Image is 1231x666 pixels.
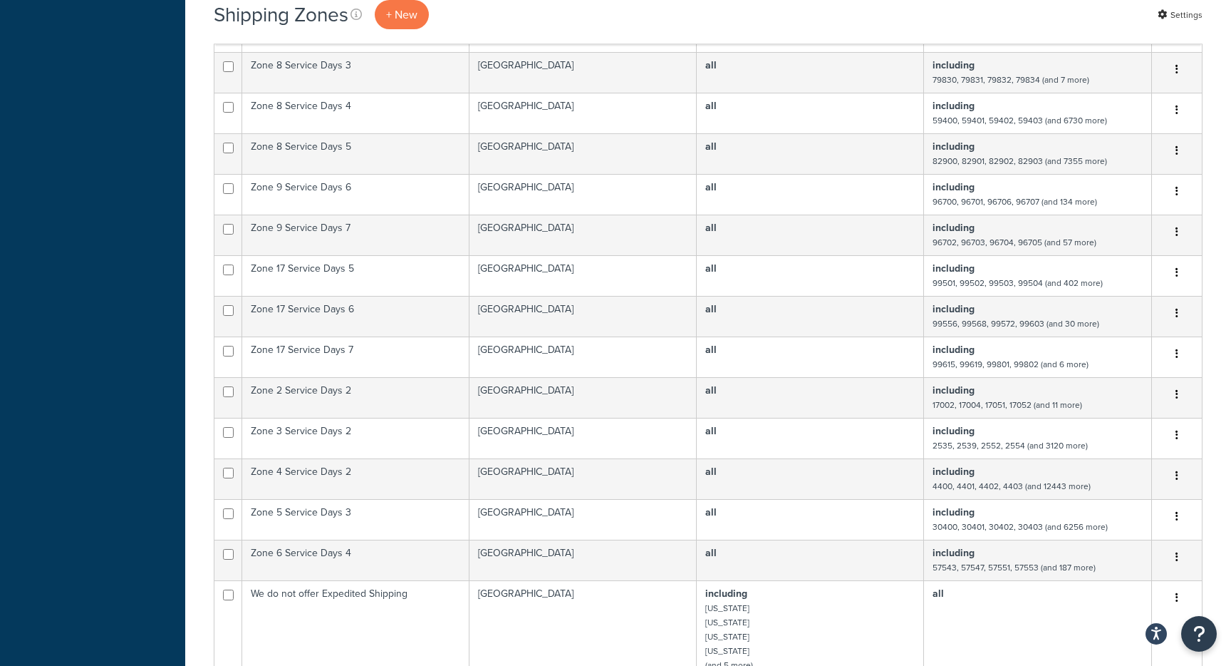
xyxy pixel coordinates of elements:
small: 57543, 57547, 57551, 57553 (and 187 more) [933,561,1096,574]
b: including [933,424,975,439]
td: [GEOGRAPHIC_DATA] [469,93,697,133]
a: Settings [1158,5,1203,25]
td: [GEOGRAPHIC_DATA] [469,255,697,296]
b: including [933,58,975,73]
small: [US_STATE] [705,616,749,629]
td: Zone 2 Service Days 2 [242,377,469,418]
b: all [933,586,944,601]
b: all [705,464,717,479]
td: [GEOGRAPHIC_DATA] [469,458,697,499]
small: 96700, 96701, 96706, 96707 (and 134 more) [933,195,1097,208]
small: 2535, 2539, 2552, 2554 (and 3120 more) [933,439,1088,452]
td: Zone 17 Service Days 5 [242,255,469,296]
small: 30400, 30401, 30402, 30403 (and 6256 more) [933,521,1108,533]
small: 82900, 82901, 82902, 82903 (and 7355 more) [933,155,1107,168]
b: including [933,139,975,154]
td: Zone 9 Service Days 7 [242,215,469,255]
td: [GEOGRAPHIC_DATA] [469,133,697,174]
b: all [705,424,717,439]
small: 99501, 99502, 99503, 99504 (and 402 more) [933,277,1103,290]
b: all [705,180,717,195]
span: + New [386,6,417,23]
b: all [705,505,717,520]
b: all [705,302,717,317]
b: including [705,586,747,601]
b: all [705,383,717,398]
small: [US_STATE] [705,602,749,615]
b: including [933,342,975,357]
td: Zone 17 Service Days 7 [242,337,469,377]
b: including [933,220,975,235]
td: [GEOGRAPHIC_DATA] [469,418,697,458]
button: Open Resource Center [1181,616,1217,652]
h1: Shipping Zones [214,1,348,29]
small: 99556, 99568, 99572, 99603 (and 30 more) [933,317,1099,330]
small: [US_STATE] [705,645,749,657]
small: [US_STATE] [705,630,749,643]
small: 17002, 17004, 17051, 17052 (and 11 more) [933,399,1082,411]
b: all [705,220,717,235]
td: [GEOGRAPHIC_DATA] [469,296,697,337]
small: 79830, 79831, 79832, 79834 (and 7 more) [933,73,1089,86]
b: including [933,383,975,398]
td: Zone 8 Service Days 4 [242,93,469,133]
td: [GEOGRAPHIC_DATA] [469,52,697,93]
small: 96702, 96703, 96704, 96705 (and 57 more) [933,236,1096,249]
b: including [933,505,975,520]
td: [GEOGRAPHIC_DATA] [469,499,697,540]
b: including [933,545,975,560]
td: [GEOGRAPHIC_DATA] [469,174,697,215]
small: 59400, 59401, 59402, 59403 (and 6730 more) [933,114,1107,127]
td: Zone 5 Service Days 3 [242,499,469,540]
b: all [705,545,717,560]
b: all [705,98,717,113]
b: all [705,342,717,357]
b: including [933,464,975,479]
b: including [933,180,975,195]
b: all [705,58,717,73]
td: [GEOGRAPHIC_DATA] [469,337,697,377]
td: Zone 8 Service Days 3 [242,52,469,93]
b: all [705,261,717,276]
td: Zone 4 Service Days 2 [242,458,469,499]
td: Zone 9 Service Days 6 [242,174,469,215]
small: 99615, 99619, 99801, 99802 (and 6 more) [933,358,1089,371]
td: [GEOGRAPHIC_DATA] [469,540,697,580]
b: including [933,261,975,276]
b: including [933,98,975,113]
td: Zone 17 Service Days 6 [242,296,469,337]
b: all [705,139,717,154]
td: Zone 8 Service Days 5 [242,133,469,174]
td: [GEOGRAPHIC_DATA] [469,215,697,255]
td: [GEOGRAPHIC_DATA] [469,377,697,418]
td: Zone 6 Service Days 4 [242,540,469,580]
b: including [933,302,975,317]
td: Zone 3 Service Days 2 [242,418,469,458]
small: 4400, 4401, 4402, 4403 (and 12443 more) [933,480,1091,493]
